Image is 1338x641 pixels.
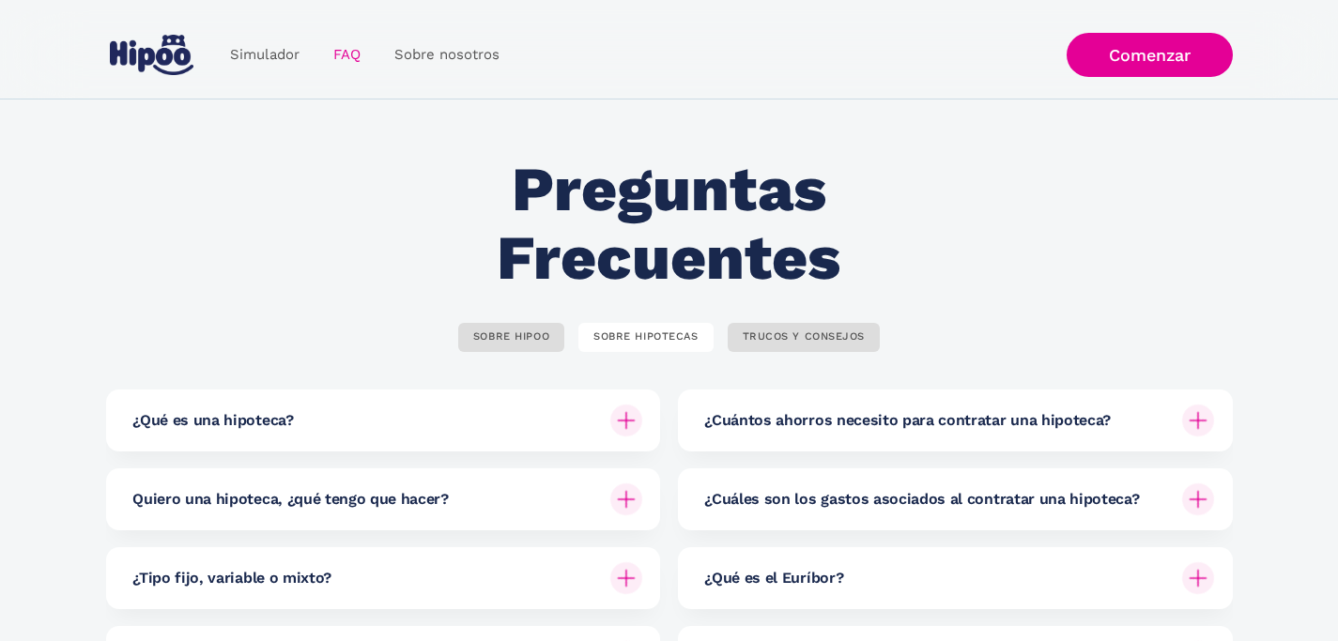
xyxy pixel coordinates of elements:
h6: Quiero una hipoteca, ¿qué tengo que hacer? [132,489,449,510]
h6: ¿Tipo fijo, variable o mixto? [132,568,331,588]
a: FAQ [316,37,377,73]
a: Simulador [213,37,316,73]
a: Sobre nosotros [377,37,516,73]
h6: ¿Qué es el Euríbor? [704,568,843,588]
h6: ¿Cuáles son los gastos asociados al contratar una hipoteca? [704,489,1139,510]
h2: Preguntas Frecuentes [391,156,947,292]
div: TRUCOS Y CONSEJOS [743,330,866,344]
div: SOBRE HIPOO [473,330,549,344]
div: SOBRE HIPOTECAS [593,330,698,344]
h6: ¿Qué es una hipoteca? [132,410,293,431]
a: home [106,27,198,83]
h6: ¿Cuántos ahorros necesito para contratar una hipoteca? [704,410,1111,431]
a: Comenzar [1067,33,1233,77]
